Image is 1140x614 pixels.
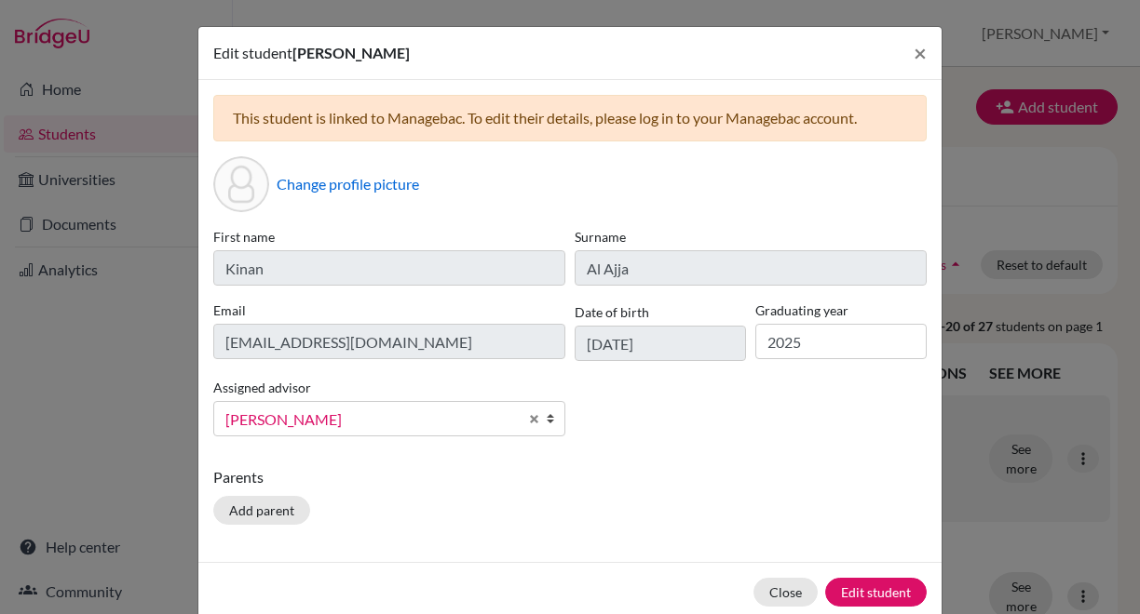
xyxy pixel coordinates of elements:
label: Graduating year [755,300,927,320]
div: Profile picture [213,156,269,212]
button: Edit student [825,578,927,607]
button: Close [899,27,942,79]
div: This student is linked to Managebac. To edit their details, please log in to your Managebac account. [213,95,927,141]
label: Date of birth [575,302,649,322]
button: Close [753,578,818,607]
input: dd/mm/yyyy [575,326,746,361]
label: Email [213,300,565,320]
label: Assigned advisor [213,378,311,397]
span: [PERSON_NAME] [225,407,518,432]
span: × [914,39,927,66]
span: [PERSON_NAME] [292,44,410,61]
span: Edit student [213,44,292,61]
label: First name [213,227,565,247]
button: Add parent [213,496,310,525]
label: Surname [575,227,927,247]
p: Parents [213,466,927,488]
